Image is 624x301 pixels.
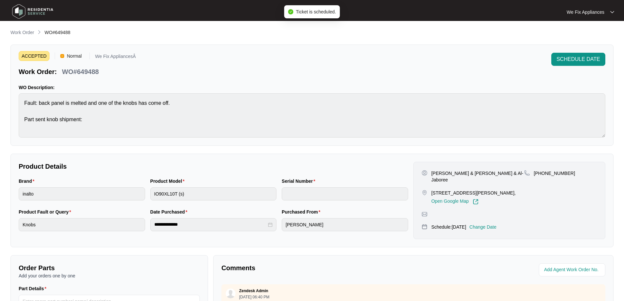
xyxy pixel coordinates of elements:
[544,266,601,274] input: Add Agent Work Order No.
[422,224,427,230] img: map-pin
[226,289,236,298] img: user.svg
[150,187,277,200] input: Product Model
[19,51,49,61] span: ACCEPTED
[282,178,318,184] label: Serial Number
[19,209,74,215] label: Product Fault or Query
[10,29,34,36] p: Work Order
[9,29,35,36] a: Work Order
[221,263,409,273] p: Comments
[150,178,187,184] label: Product Model
[422,211,427,217] img: map-pin
[19,218,145,231] input: Product Fault or Query
[551,53,605,66] button: SCHEDULE DATE
[610,10,614,14] img: dropdown arrow
[19,263,200,273] p: Order Parts
[150,209,190,215] label: Date Purchased
[19,187,145,200] input: Brand
[154,221,267,228] input: Date Purchased
[19,93,605,138] textarea: Fault: back panel is melted and one of the knobs has come off. Part sent knob shipment:
[19,162,408,171] p: Product Details
[19,285,49,292] label: Part Details
[19,84,605,91] p: WO Description:
[422,190,427,196] img: map-pin
[288,9,293,14] span: check-circle
[37,29,42,35] img: chevron-right
[473,199,479,205] img: Link-External
[45,30,70,35] span: WO#649488
[60,54,64,58] img: Vercel Logo
[557,55,600,63] span: SCHEDULE DATE
[282,187,408,200] input: Serial Number
[64,51,84,61] span: Normal
[431,190,516,196] p: [STREET_ADDRESS][PERSON_NAME],
[95,54,136,61] p: We Fix AppliancesÂ
[282,218,408,231] input: Purchased From
[239,288,268,293] p: Zendesk Admin
[431,199,479,205] a: Open Google Map
[296,9,336,14] span: Ticket is scheduled.
[469,224,497,230] p: Change Date
[524,170,530,176] img: map-pin
[431,224,466,230] p: Schedule: [DATE]
[282,209,323,215] label: Purchased From
[431,170,524,183] p: [PERSON_NAME] & [PERSON_NAME] & Al-Jaboree
[10,2,56,21] img: residentia service logo
[567,9,604,15] p: We Fix Appliances
[62,67,99,76] p: WO#649488
[534,170,575,177] p: [PHONE_NUMBER]
[239,295,269,299] p: [DATE] 06:40 PM
[422,170,427,176] img: user-pin
[19,178,37,184] label: Brand
[19,273,200,279] p: Add your orders one by one
[19,67,57,76] p: Work Order:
